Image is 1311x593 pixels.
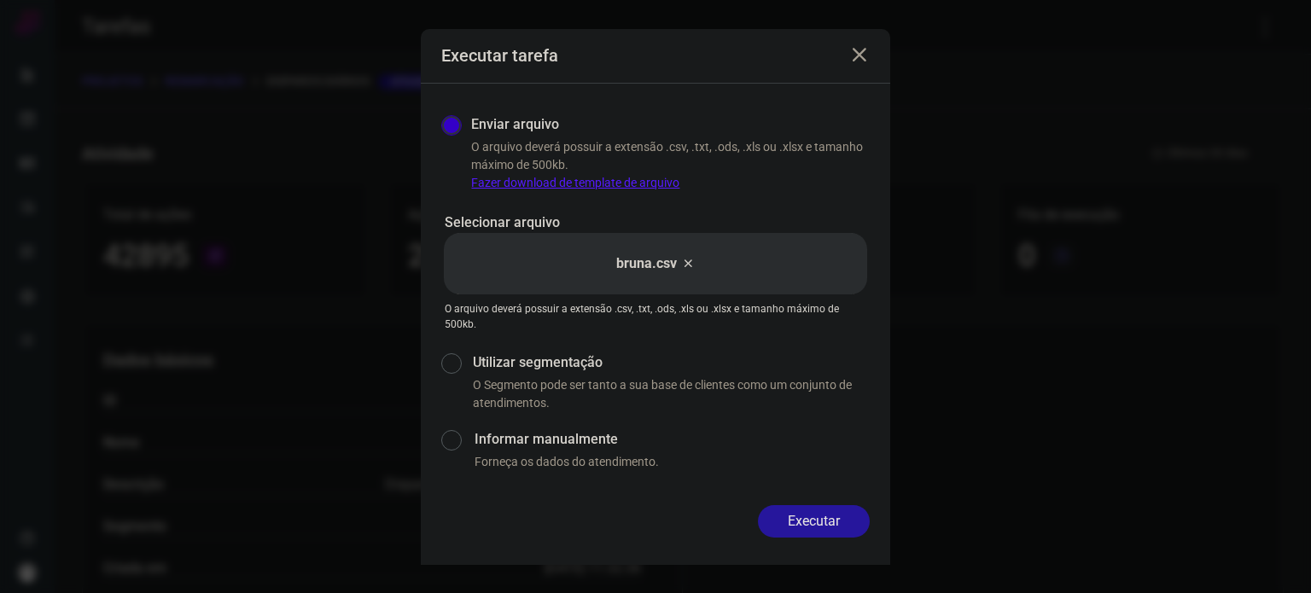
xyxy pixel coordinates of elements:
[441,45,558,66] h3: Executar tarefa
[445,212,866,233] p: Selecionar arquivo
[475,429,870,450] label: Informar manualmente
[445,301,866,332] p: O arquivo deverá possuir a extensão .csv, .txt, .ods, .xls ou .xlsx e tamanho máximo de 500kb.
[473,352,870,373] label: Utilizar segmentação
[471,114,559,135] label: Enviar arquivo
[471,176,679,189] a: Fazer download de template de arquivo
[475,453,870,471] p: Forneça os dados do atendimento.
[473,376,870,412] p: O Segmento pode ser tanto a sua base de clientes como um conjunto de atendimentos.
[471,138,870,192] p: O arquivo deverá possuir a extensão .csv, .txt, .ods, .xls ou .xlsx e tamanho máximo de 500kb.
[616,253,677,274] p: bruna.csv
[758,505,870,538] button: Executar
